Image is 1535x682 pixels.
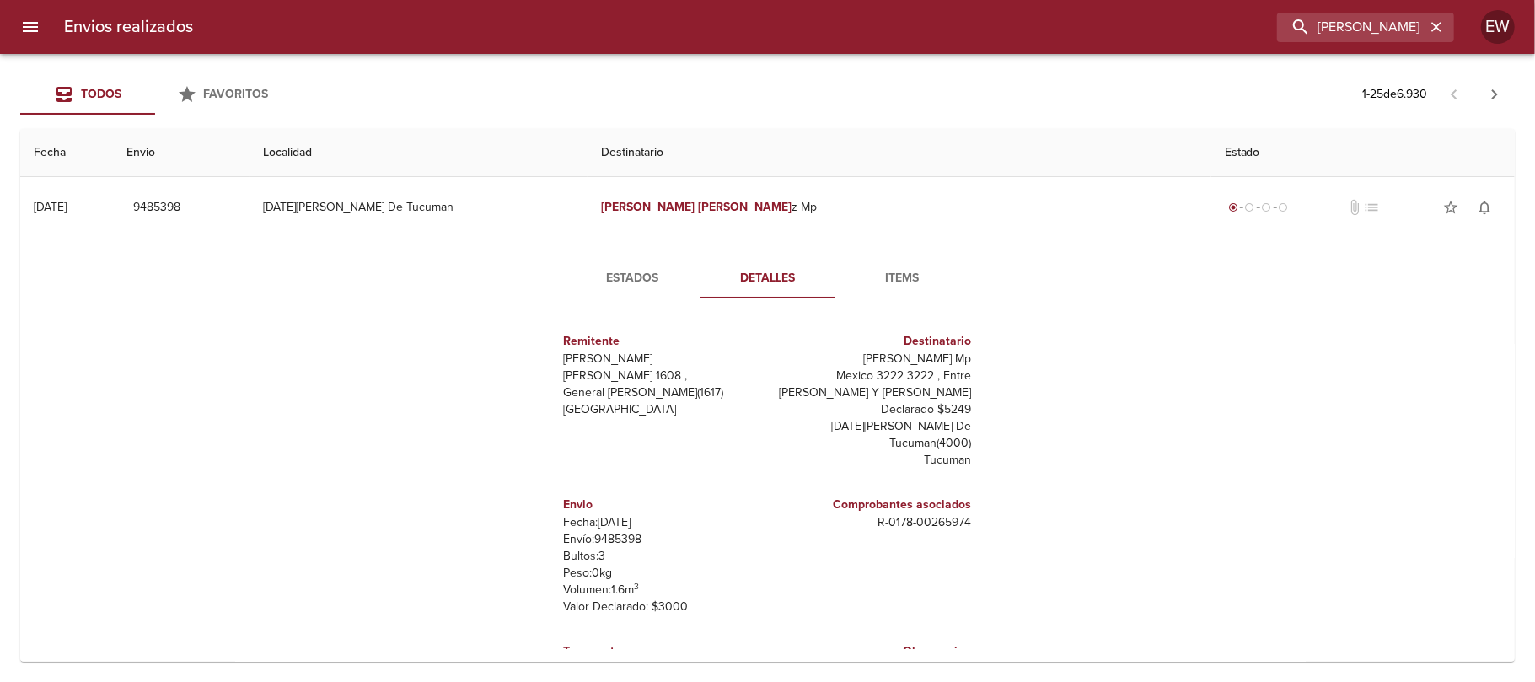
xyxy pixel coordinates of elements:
td: [DATE][PERSON_NAME] De Tucuman [250,177,588,238]
h6: Transporte [564,642,761,661]
h6: Comprobantes asociados [775,496,972,514]
div: Generado [1225,199,1292,216]
span: Estados [576,268,690,289]
span: radio_button_unchecked [1279,202,1289,212]
span: star_border [1442,199,1459,216]
th: Localidad [250,129,588,177]
p: Envío: 9485398 [564,531,761,548]
p: R - 0178 - 00265974 [775,514,972,531]
button: Activar notificaciones [1468,191,1501,224]
p: Peso: 0 kg [564,565,761,582]
div: Tabs detalle de guia [566,258,970,298]
p: [PERSON_NAME] 1608 , [564,368,761,384]
p: Mexico 3222 3222 , Entre [PERSON_NAME] Y [PERSON_NAME] Declarado $5249 [775,368,972,418]
em: [PERSON_NAME] [601,200,695,214]
h6: Observacion [775,642,972,661]
p: [PERSON_NAME] [564,351,761,368]
p: Volumen: 1.6 m [564,582,761,599]
span: 9485398 [133,197,180,218]
span: Todos [81,87,121,101]
span: No tiene pedido asociado [1363,199,1380,216]
span: Pagina siguiente [1474,74,1515,115]
h6: Envio [564,496,761,514]
span: Pagina anterior [1434,85,1474,102]
th: Estado [1211,129,1515,177]
span: radio_button_unchecked [1262,202,1272,212]
span: Favoritos [204,87,269,101]
span: Detalles [711,268,825,289]
p: General [PERSON_NAME] ( 1617 ) [564,384,761,401]
button: 9485398 [126,192,187,223]
p: Bultos: 3 [564,548,761,565]
p: [GEOGRAPHIC_DATA] [564,401,761,418]
h6: Destinatario [775,332,972,351]
span: radio_button_checked [1228,202,1238,212]
div: EW [1481,10,1515,44]
th: Fecha [20,129,113,177]
p: [PERSON_NAME] Mp [775,351,972,368]
div: Abrir información de usuario [1481,10,1515,44]
p: 1 - 25 de 6.930 [1362,86,1427,103]
span: radio_button_unchecked [1245,202,1255,212]
p: [DATE][PERSON_NAME] De Tucuman ( 4000 ) [775,418,972,452]
em: [PERSON_NAME] [698,200,792,214]
div: [DATE] [34,200,67,214]
th: Destinatario [588,129,1210,177]
h6: Remitente [564,332,761,351]
button: Agregar a favoritos [1434,191,1468,224]
p: Valor Declarado: $ 3000 [564,599,761,615]
th: Envio [113,129,249,177]
p: Fecha: [DATE] [564,514,761,531]
div: Tabs Envios [20,74,290,115]
td: z Mp [588,177,1210,238]
input: buscar [1277,13,1425,42]
span: Items [845,268,960,289]
p: Tucuman [775,452,972,469]
span: notifications_none [1476,199,1493,216]
sup: 3 [635,581,640,592]
h6: Envios realizados [64,13,193,40]
button: menu [10,7,51,47]
span: No tiene documentos adjuntos [1346,199,1363,216]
